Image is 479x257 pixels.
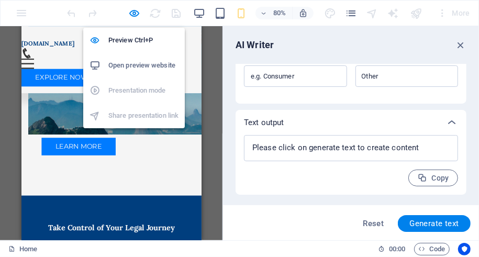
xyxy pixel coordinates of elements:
a: Click to cancel selection. Double-click to open Pages [8,243,37,255]
h6: Open preview website [108,59,179,72]
p: Text output [244,117,284,128]
h6: Session time [378,243,406,255]
span: Reset [363,219,384,228]
h6: Preview Ctrl+P [108,34,179,47]
div: Text output [236,135,466,195]
input: AuthorClear [359,69,438,84]
button: 80% [255,7,293,19]
span: 00 00 [389,243,405,255]
i: Pages (Ctrl+Alt+S) [345,7,357,19]
button: Code [414,243,450,255]
button: Copy [408,170,458,186]
span: Copy [417,173,449,183]
input: Target group [244,68,347,85]
i: On resize automatically adjust zoom level to fit chosen device. [298,8,308,18]
a: Learn More [25,140,118,162]
span: : [396,245,398,253]
button: Generate text [398,215,471,232]
span: Generate text [409,219,459,228]
span: Code [419,243,445,255]
button: pages [345,7,358,19]
h6: 80% [271,7,288,19]
button: Usercentrics [458,243,471,255]
div: Text output [236,110,466,135]
h6: AI Writer [236,39,274,51]
button: Reset [357,215,389,232]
